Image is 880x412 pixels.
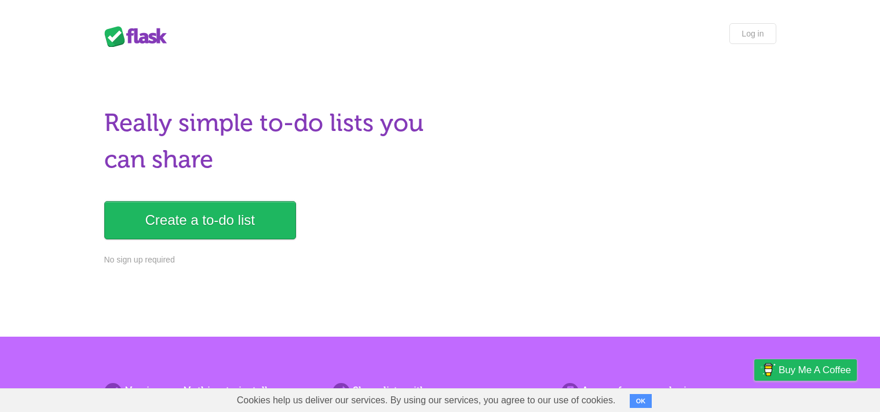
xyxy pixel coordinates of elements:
a: Create a to-do list [104,201,296,239]
div: Flask Lists [104,26,174,47]
a: Buy me a coffee [754,359,857,381]
a: Log in [729,23,776,44]
span: Buy me a coffee [779,360,851,380]
img: Buy me a coffee [760,360,776,380]
button: OK [630,394,652,408]
h1: Really simple to-do lists you can share [104,105,433,178]
h2: Share lists with ease. [333,383,547,399]
span: Cookies help us deliver our services. By using our services, you agree to our use of cookies. [225,389,627,412]
p: No sign up required [104,254,433,266]
h2: Access from any device. [561,383,776,399]
h2: No sign up. Nothing to install. [104,383,319,399]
